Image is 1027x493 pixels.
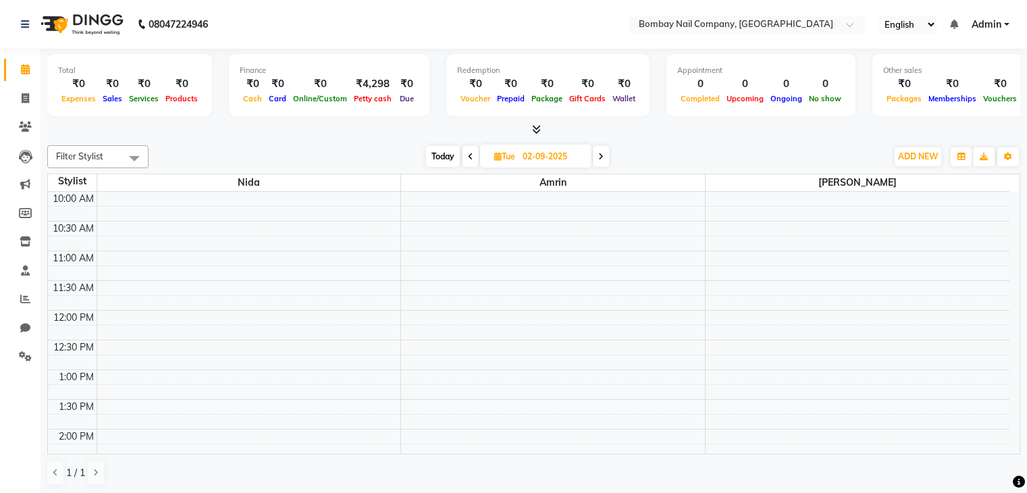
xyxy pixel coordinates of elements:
div: 1:00 PM [56,370,97,384]
div: ₹0 [265,76,290,92]
span: Gift Cards [566,94,609,103]
div: 11:00 AM [50,251,97,265]
span: Packages [883,94,925,103]
span: Prepaid [494,94,528,103]
div: 11:30 AM [50,281,97,295]
span: Nida [97,174,401,191]
span: Products [162,94,201,103]
div: ₹0 [395,76,419,92]
div: Appointment [677,65,845,76]
div: 10:00 AM [50,192,97,206]
span: Filter Stylist [56,151,103,161]
div: ₹0 [162,76,201,92]
span: Sales [99,94,126,103]
span: Completed [677,94,723,103]
div: Stylist [48,174,97,188]
span: Online/Custom [290,94,350,103]
div: 0 [677,76,723,92]
div: ₹0 [528,76,566,92]
div: ₹0 [58,76,99,92]
span: No show [806,94,845,103]
div: ₹0 [883,76,925,92]
span: Upcoming [723,94,767,103]
div: 1:30 PM [56,400,97,414]
span: 1 / 1 [66,466,85,480]
div: Total [58,65,201,76]
span: Petty cash [350,94,395,103]
img: logo [34,5,127,43]
div: Redemption [457,65,639,76]
span: Ongoing [767,94,806,103]
span: Tue [491,151,519,161]
span: Admin [972,18,1001,32]
div: 12:30 PM [51,340,97,355]
b: 08047224946 [149,5,208,43]
div: ₹0 [126,76,162,92]
span: Wallet [609,94,639,103]
div: ₹4,298 [350,76,395,92]
div: 12:00 PM [51,311,97,325]
div: 10:30 AM [50,222,97,236]
div: 2:00 PM [56,430,97,444]
div: Finance [240,65,419,76]
div: 0 [723,76,767,92]
input: 2025-09-02 [519,147,586,167]
div: ₹0 [99,76,126,92]
div: ₹0 [457,76,494,92]
span: Cash [240,94,265,103]
div: 0 [767,76,806,92]
span: Vouchers [980,94,1020,103]
span: Amrin [401,174,705,191]
div: ₹0 [609,76,639,92]
div: ₹0 [980,76,1020,92]
span: Memberships [925,94,980,103]
div: ₹0 [494,76,528,92]
div: 0 [806,76,845,92]
button: ADD NEW [895,147,941,166]
span: ADD NEW [898,151,938,161]
span: Package [528,94,566,103]
div: ₹0 [290,76,350,92]
span: Voucher [457,94,494,103]
div: ₹0 [566,76,609,92]
span: Card [265,94,290,103]
span: Due [396,94,417,103]
span: Today [426,146,460,167]
div: ₹0 [240,76,265,92]
span: [PERSON_NAME] [706,174,1009,191]
span: Expenses [58,94,99,103]
div: ₹0 [925,76,980,92]
span: Services [126,94,162,103]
